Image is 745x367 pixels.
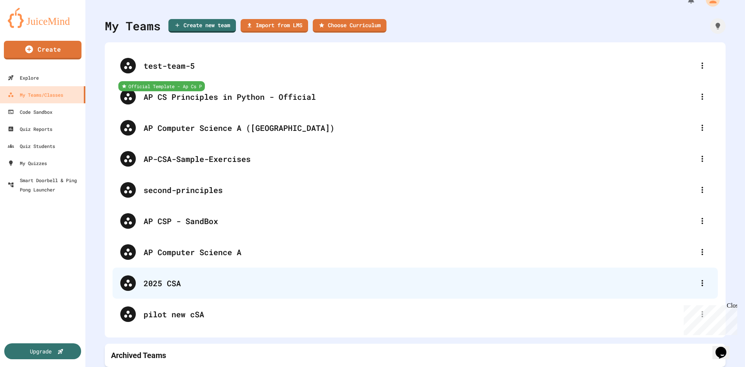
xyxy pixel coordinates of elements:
div: AP Computer Science A [113,237,718,268]
div: 2025 CSA [144,277,695,289]
div: second-principles [144,184,695,196]
a: Create new team [168,19,236,33]
div: AP Computer Science A ([GEOGRAPHIC_DATA]) [113,112,718,143]
div: AP Computer Science A ([GEOGRAPHIC_DATA]) [144,122,695,134]
div: How it works [710,18,726,34]
div: second-principles [113,174,718,205]
div: test-team-5 [144,60,695,71]
div: AP-CSA-Sample-Exercises [144,153,695,165]
div: Code Sandbox [8,107,52,117]
div: Official Template - Ap Cs P [118,81,205,91]
div: Official Template - Ap Cs PAP CS Principles in Python - Official [113,81,718,112]
div: AP CSP - SandBox [113,205,718,237]
iframe: chat widget [681,302,737,335]
div: AP CS Principles in Python - Official [144,91,695,103]
div: pilot new cSA [144,308,695,320]
div: test-team-5 [113,50,718,81]
div: AP CSP - SandBox [144,215,695,227]
iframe: chat widget [712,336,737,359]
div: Quiz Reports [8,124,52,134]
div: Explore [8,73,39,82]
p: Archived Teams [111,350,166,361]
div: My Quizzes [8,158,47,168]
div: AP Computer Science A [144,246,695,258]
div: My Teams [105,17,161,35]
div: Quiz Students [8,141,55,151]
div: AP-CSA-Sample-Exercises [113,143,718,174]
a: Create [4,41,81,59]
div: My Teams/Classes [8,90,63,99]
a: Import from LMS [241,19,308,33]
div: Upgrade [30,347,52,355]
div: Smart Doorbell & Ping Pong Launcher [8,176,82,194]
a: Choose Curriculum [313,19,386,33]
img: logo-orange.svg [8,8,78,28]
div: 2025 CSA [113,268,718,299]
div: Chat with us now!Close [3,3,54,49]
div: pilot new cSA [113,299,718,330]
